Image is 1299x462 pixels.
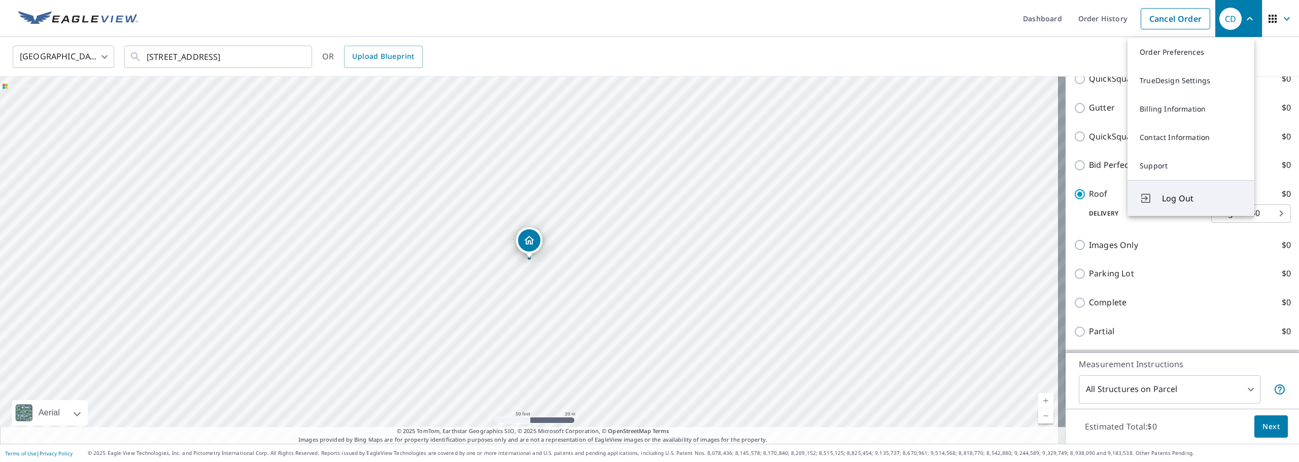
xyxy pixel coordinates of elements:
[1079,375,1260,404] div: All Structures on Parcel
[147,43,291,71] input: Search by address or latitude-longitude
[1219,8,1242,30] div: CD
[516,227,542,259] div: Dropped pin, building 1, Residential property, 484 S 1750 W Springville, UT 84663
[1127,180,1254,216] button: Log Out
[1089,325,1114,338] p: Partial
[18,11,138,26] img: EV Logo
[1282,73,1291,85] p: $0
[1127,66,1254,95] a: TrueDesign Settings
[1282,267,1291,280] p: $0
[1038,408,1053,423] a: Current Level 19, Zoom Out
[1282,101,1291,114] p: $0
[1074,209,1211,218] p: Delivery
[1282,296,1291,309] p: $0
[1262,420,1280,433] span: Next
[5,450,73,456] p: |
[13,43,114,71] div: [GEOGRAPHIC_DATA]
[397,427,669,436] span: © 2025 TomTom, Earthstar Geographics SIO, © 2025 Microsoft Corporation, ©
[1254,415,1288,438] button: Next
[322,46,423,68] div: OR
[1089,267,1134,280] p: Parking Lot
[40,450,73,457] a: Privacy Policy
[1127,152,1254,180] a: Support
[1282,159,1291,171] p: $0
[653,427,669,435] a: Terms
[1127,38,1254,66] a: Order Preferences
[1089,101,1115,114] p: Gutter
[1089,188,1108,200] p: Roof
[1282,130,1291,143] p: $0
[36,400,63,425] div: Aerial
[1282,188,1291,200] p: $0
[1089,239,1138,252] p: Images Only
[608,427,651,435] a: OpenStreetMap
[12,400,88,425] div: Aerial
[1127,123,1254,152] a: Contact Information
[344,46,422,68] a: Upload Blueprint
[1162,192,1242,204] span: Log Out
[1089,159,1138,171] p: Bid Perfect™
[1038,393,1053,408] a: Current Level 19, Zoom In
[1077,415,1165,438] p: Estimated Total: $0
[1282,239,1291,252] p: $0
[1141,8,1210,29] a: Cancel Order
[352,50,414,63] span: Upload Blueprint
[1079,358,1286,370] p: Measurement Instructions
[1127,95,1254,123] a: Billing Information
[1282,325,1291,338] p: $0
[1089,296,1126,309] p: Complete
[1089,130,1228,143] p: QuickSquares™ Extended Coverage
[88,449,1294,457] p: © 2025 Eagle View Technologies, Inc. and Pictometry International Corp. All Rights Reserved. Repo...
[1089,73,1150,85] p: QuickSquares™
[5,450,37,457] a: Terms of Use
[1274,383,1286,396] span: Your report will include each building or structure inside the parcel boundary. In some cases, du...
